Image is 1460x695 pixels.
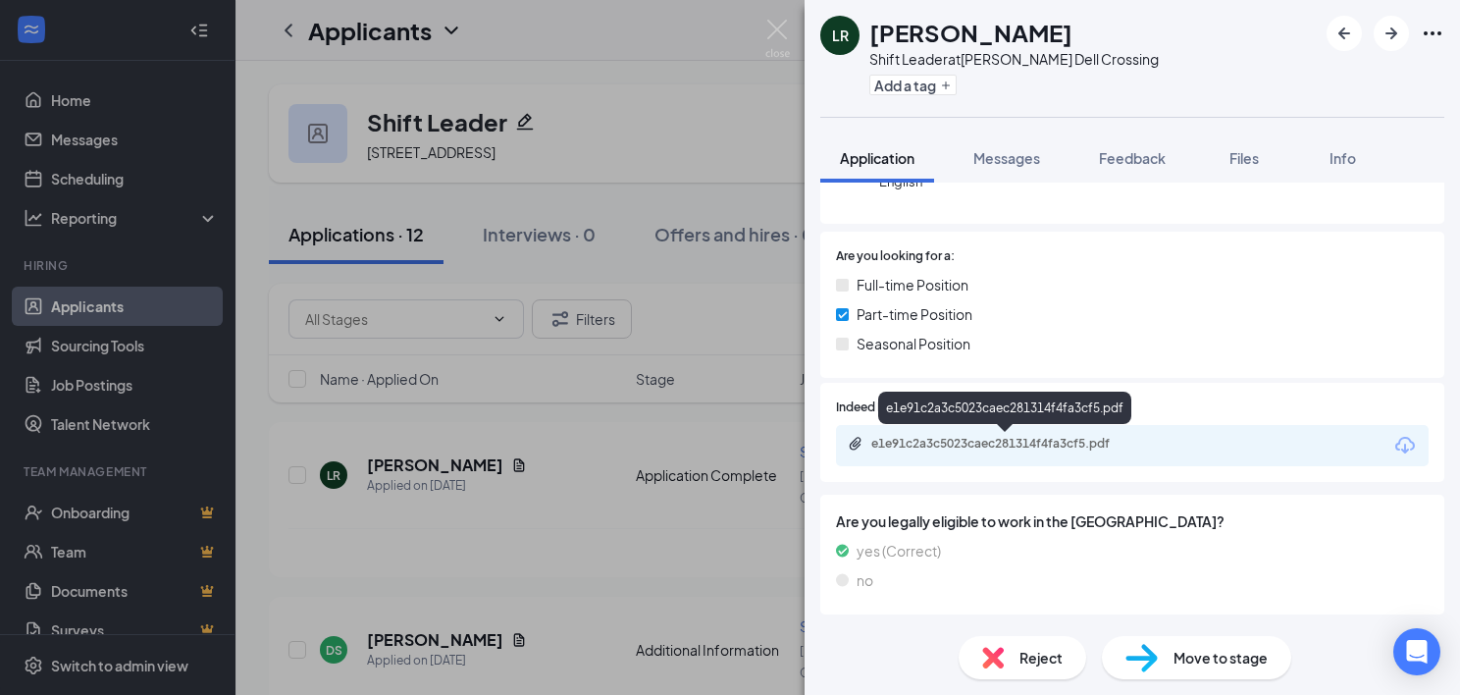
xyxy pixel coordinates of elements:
[1019,647,1063,668] span: Reject
[1327,16,1362,51] button: ArrowLeftNew
[940,80,952,91] svg: Plus
[871,436,1146,452] div: e1e91c2a3c5023caec281314f4fa3cf5.pdf
[857,274,968,295] span: Full-time Position
[1332,22,1356,45] svg: ArrowLeftNew
[878,392,1131,424] div: e1e91c2a3c5023caec281314f4fa3cf5.pdf
[1421,22,1444,45] svg: Ellipses
[848,436,1166,454] a: Paperclipe1e91c2a3c5023caec281314f4fa3cf5.pdf
[857,333,970,354] span: Seasonal Position
[1173,647,1268,668] span: Move to stage
[840,149,914,167] span: Application
[1099,149,1166,167] span: Feedback
[836,247,955,266] span: Are you looking for a:
[869,16,1072,49] h1: [PERSON_NAME]
[836,399,922,417] span: Indeed Resume
[973,149,1040,167] span: Messages
[1229,149,1259,167] span: Files
[869,75,957,95] button: PlusAdd a tag
[1374,16,1409,51] button: ArrowRight
[879,172,1001,191] span: English
[857,540,941,561] span: yes (Correct)
[848,436,863,452] svg: Paperclip
[857,303,972,325] span: Part-time Position
[1393,434,1417,457] svg: Download
[1393,628,1440,675] div: Open Intercom Messenger
[1330,149,1356,167] span: Info
[869,49,1159,69] div: Shift Leader at [PERSON_NAME] Dell Crossing
[1380,22,1403,45] svg: ArrowRight
[857,569,873,591] span: no
[836,510,1429,532] span: Are you legally eligible to work in the [GEOGRAPHIC_DATA]?
[832,26,849,45] div: LR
